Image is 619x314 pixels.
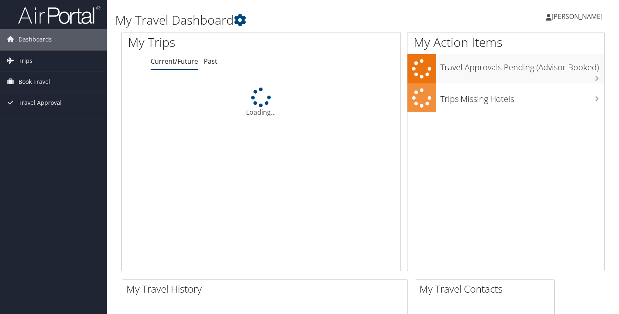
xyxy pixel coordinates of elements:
[19,92,62,113] span: Travel Approval
[419,282,554,296] h2: My Travel Contacts
[128,34,278,51] h1: My Trips
[204,57,217,66] a: Past
[19,51,33,71] span: Trips
[440,58,604,73] h3: Travel Approvals Pending (Advisor Booked)
[115,12,446,29] h1: My Travel Dashboard
[151,57,198,66] a: Current/Future
[407,34,604,51] h1: My Action Items
[407,83,604,113] a: Trips Missing Hotels
[440,89,604,105] h3: Trips Missing Hotels
[122,88,400,117] div: Loading...
[546,4,611,29] a: [PERSON_NAME]
[18,5,100,25] img: airportal-logo.png
[19,72,50,92] span: Book Travel
[126,282,407,296] h2: My Travel History
[19,29,52,50] span: Dashboards
[407,54,604,83] a: Travel Approvals Pending (Advisor Booked)
[552,12,603,21] span: [PERSON_NAME]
